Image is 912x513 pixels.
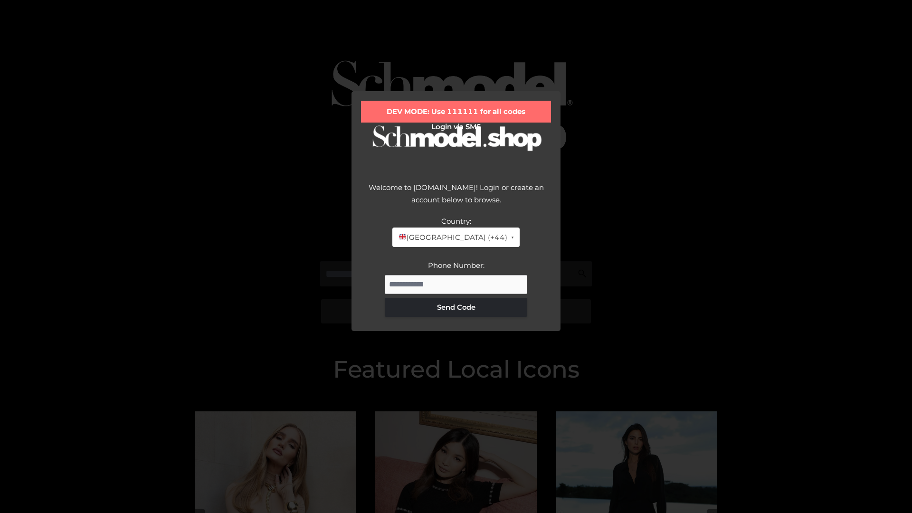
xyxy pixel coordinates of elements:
[441,217,471,226] label: Country:
[385,298,527,317] button: Send Code
[361,101,551,123] div: DEV MODE: Use 111111 for all codes
[361,181,551,215] div: Welcome to [DOMAIN_NAME]! Login or create an account below to browse.
[361,123,551,131] h2: Login via SMS
[399,233,406,240] img: 🇬🇧
[398,231,507,244] span: [GEOGRAPHIC_DATA] (+44)
[428,261,484,270] label: Phone Number:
